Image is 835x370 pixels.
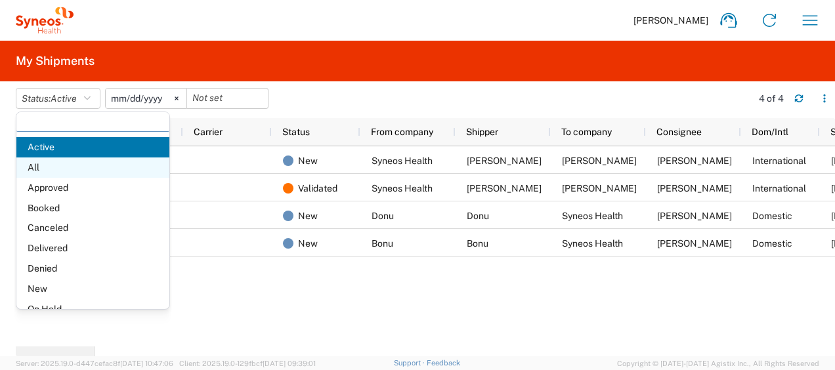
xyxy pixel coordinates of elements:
[106,89,186,108] input: Not set
[562,183,637,194] span: Eszter Pollermann
[657,238,732,249] span: Antoine Kouwonou
[298,147,318,175] span: New
[371,127,433,137] span: From company
[759,92,784,104] div: 4 of 4
[51,93,77,104] span: Active
[16,258,169,279] span: Denied
[298,175,337,202] span: Validated
[16,198,169,218] span: Booked
[633,14,708,26] span: [PERSON_NAME]
[120,360,173,367] span: [DATE] 10:47:06
[187,89,268,108] input: Not set
[467,211,489,221] span: Donu
[562,238,623,249] span: Syneos Health
[179,360,316,367] span: Client: 2025.19.0-129fbcf
[467,238,488,249] span: Bonu
[752,238,792,249] span: Domestic
[372,211,394,221] span: Donu
[16,88,100,109] button: Status:Active
[394,359,427,367] a: Support
[16,178,169,198] span: Approved
[656,127,702,137] span: Consignee
[657,155,732,166] span: Erika Scheidl
[372,238,393,249] span: Bonu
[16,360,173,367] span: Server: 2025.19.0-d447cefac8f
[657,183,732,194] span: Eszter Pollermann
[282,127,310,137] span: Status
[298,230,318,257] span: New
[467,155,542,166] span: Antoine Kouwonou
[467,183,542,194] span: Antoine Kouwonou
[263,360,316,367] span: [DATE] 09:39:01
[16,299,169,319] span: On Hold
[372,183,433,194] span: Syneos Health
[562,155,637,166] span: Erika Scheidl
[16,238,169,258] span: Delivered
[427,359,460,367] a: Feedback
[752,127,788,137] span: Dom/Intl
[16,279,169,299] span: New
[16,218,169,238] span: Canceled
[298,202,318,230] span: New
[16,137,169,157] span: Active
[657,211,732,221] span: Antoine Kouwonou
[752,211,792,221] span: Domestic
[194,127,223,137] span: Carrier
[752,183,806,194] span: International
[752,155,806,166] span: International
[562,211,623,221] span: Syneos Health
[617,358,819,369] span: Copyright © [DATE]-[DATE] Agistix Inc., All Rights Reserved
[466,127,498,137] span: Shipper
[16,53,95,69] h2: My Shipments
[16,157,169,178] span: All
[372,155,433,166] span: Syneos Health
[561,127,612,137] span: To company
